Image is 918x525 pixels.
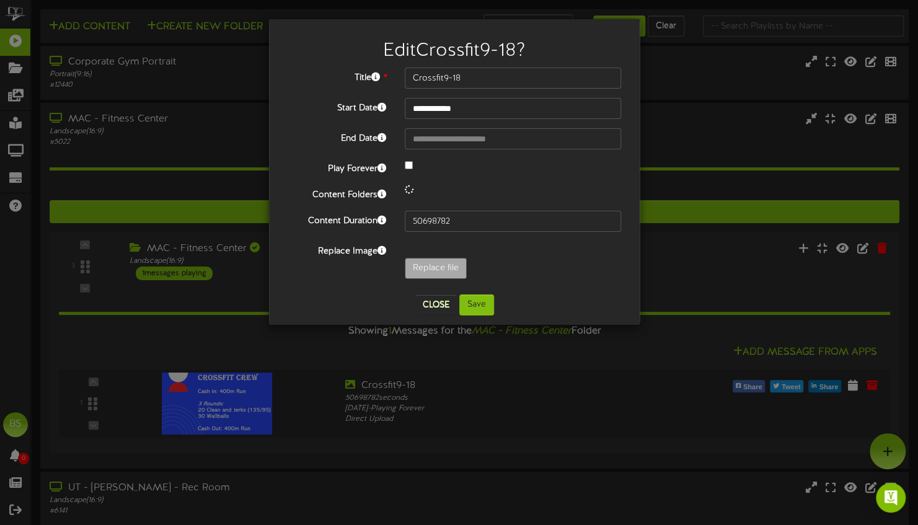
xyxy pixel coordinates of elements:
[278,185,395,201] label: Content Folders
[278,241,395,258] label: Replace Image
[459,294,494,315] button: Save
[288,41,621,61] h2: Edit Crossfit9-18 ?
[278,98,395,115] label: Start Date
[876,483,906,513] div: Open Intercom Messenger
[278,128,395,145] label: End Date
[405,68,621,89] input: Title
[405,211,621,232] input: 15
[415,295,457,315] button: Close
[278,68,395,84] label: Title
[278,159,395,175] label: Play Forever
[278,211,395,227] label: Content Duration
